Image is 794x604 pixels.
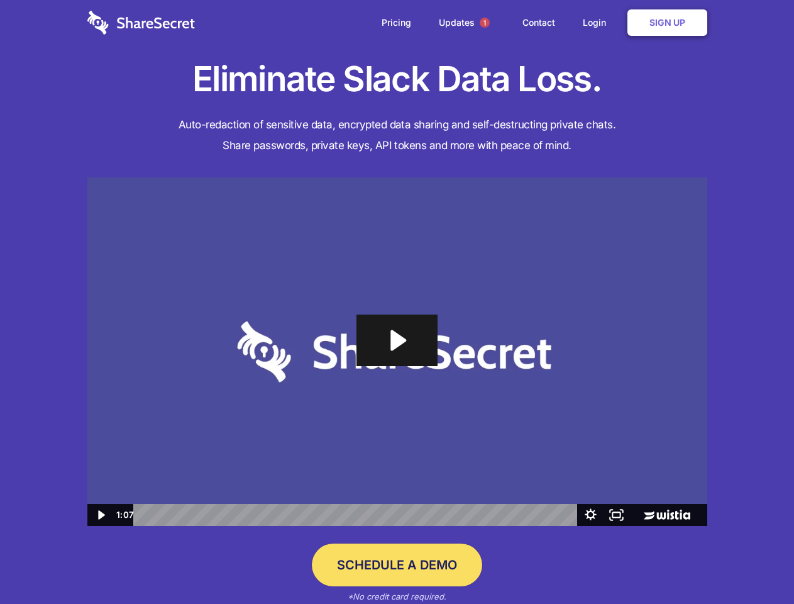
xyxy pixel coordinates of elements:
[480,18,490,28] span: 1
[629,504,707,526] a: Wistia Logo -- Learn More
[570,3,625,42] a: Login
[87,177,707,527] img: Sharesecret
[143,504,571,526] div: Playbar
[731,541,779,589] iframe: Drift Widget Chat Controller
[627,9,707,36] a: Sign Up
[87,115,707,156] h4: Auto-redaction of sensitive data, encrypted data sharing and self-destructing private chats. Shar...
[312,544,482,586] a: Schedule a Demo
[87,504,113,526] button: Play Video
[510,3,568,42] a: Contact
[578,504,604,526] button: Show settings menu
[369,3,424,42] a: Pricing
[87,11,195,35] img: logo-wordmark-white-trans-d4663122ce5f474addd5e946df7df03e33cb6a1c49d2221995e7729f52c070b2.svg
[348,591,446,601] em: *No credit card required.
[604,504,629,526] button: Fullscreen
[356,315,437,366] button: Play Video: Sharesecret Slack Extension
[87,57,707,102] h1: Eliminate Slack Data Loss.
